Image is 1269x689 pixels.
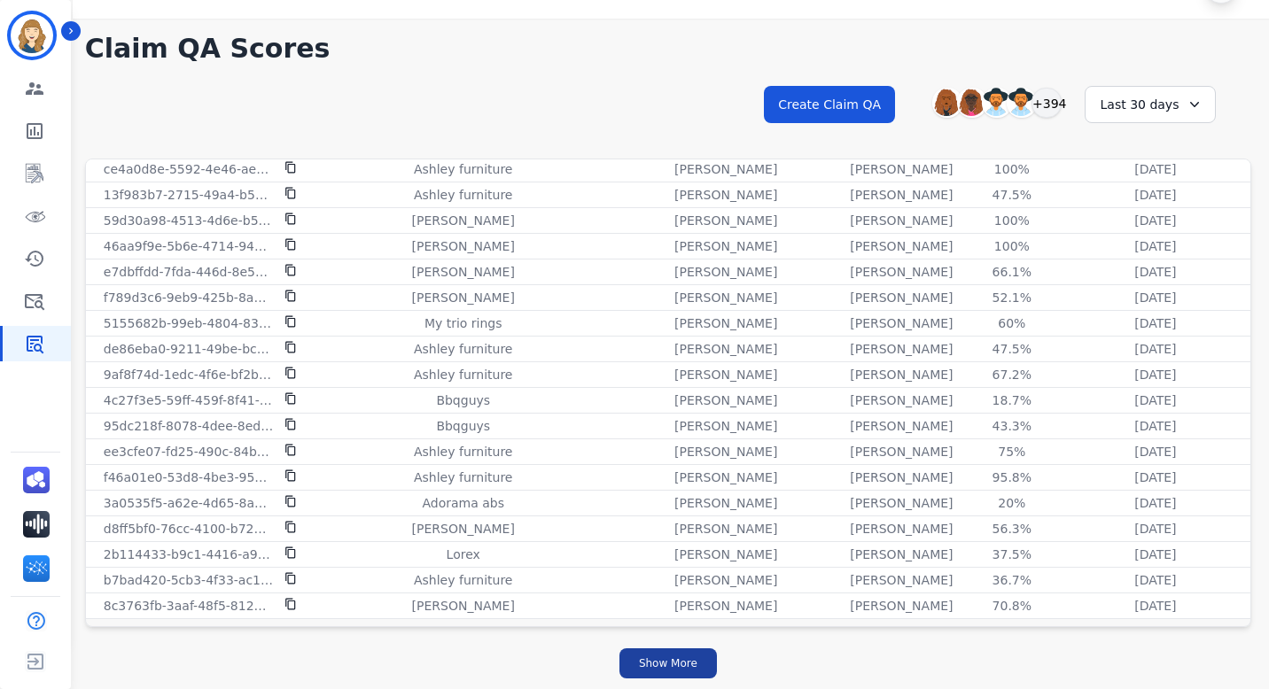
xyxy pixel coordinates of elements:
div: 67.2% [972,366,1052,383]
p: [DATE] [1134,212,1176,229]
div: Last 30 days [1085,86,1216,123]
div: 43.3% [972,417,1052,435]
p: [PERSON_NAME] [674,289,777,306]
p: [PERSON_NAME] [850,314,953,332]
p: [DATE] [1134,160,1176,178]
div: 100% [972,212,1052,229]
div: 20% [972,494,1052,512]
div: 100% [972,237,1052,255]
p: Bbqguys [436,417,490,435]
p: [PERSON_NAME] [412,237,515,255]
p: [PERSON_NAME] [674,520,777,538]
p: Adorama abs [422,494,504,512]
div: 60% [972,314,1052,332]
p: [PERSON_NAME] [850,186,953,204]
h1: Claim QA Scores [85,33,1251,65]
div: 56.3% [972,520,1052,538]
p: [PERSON_NAME] [674,468,777,486]
div: 47.5% [972,186,1052,204]
img: Bordered avatar [11,14,53,57]
p: [PERSON_NAME] [674,212,777,229]
p: [PERSON_NAME] [674,314,777,332]
p: [PERSON_NAME] [674,546,777,563]
p: de86eba0-9211-49be-bcdd-4e8dd9956a06 [104,340,274,358]
p: 3a0535f5-a62e-4d65-8adb-056e2643c86f [104,494,274,512]
p: 59d30a98-4513-4d6e-b54c-462819213f1c [104,212,274,229]
p: [PERSON_NAME] [850,212,953,229]
p: Ashley furniture [414,571,512,589]
div: 47.5% [972,340,1052,358]
div: 18.7% [972,391,1052,409]
div: 70.8% [972,597,1052,615]
p: [PERSON_NAME] [850,340,953,358]
button: Create Claim QA [764,86,895,123]
p: Ashley furniture [414,366,512,383]
p: [PERSON_NAME] [412,212,515,229]
div: 66.1% [972,263,1052,281]
p: [PERSON_NAME] [674,237,777,255]
p: [PERSON_NAME] [674,340,777,358]
p: f46a01e0-53d8-4be3-9554-9d71ac32eff6 [104,468,274,486]
p: [PERSON_NAME] [412,263,515,281]
p: [PERSON_NAME] [850,391,953,409]
p: [PERSON_NAME] [674,494,777,512]
p: [PERSON_NAME] [674,417,777,435]
p: [DATE] [1134,263,1176,281]
p: [DATE] [1134,546,1176,563]
p: [DATE] [1134,391,1176,409]
div: +394 [1032,88,1062,118]
p: [DATE] [1134,494,1176,512]
p: e7dbffdd-7fda-446d-8e58-19cb799df0ff [104,263,274,281]
p: [PERSON_NAME] [674,571,777,589]
p: [PERSON_NAME] [850,520,953,538]
p: [PERSON_NAME] [850,289,953,306]
p: ee3cfe07-fd25-490c-84b5-2e29d83c1983 [104,443,274,461]
p: [PERSON_NAME] [850,443,953,461]
div: 100% [972,160,1052,178]
p: 13f983b7-2715-49a4-b5af-65c8022888c8 [104,186,274,204]
p: [DATE] [1134,237,1176,255]
p: [PERSON_NAME] [412,597,515,615]
p: [DATE] [1134,289,1176,306]
p: Ashley furniture [414,186,512,204]
p: [PERSON_NAME] [674,391,777,409]
p: [PERSON_NAME] [850,417,953,435]
p: [DATE] [1134,186,1176,204]
p: [DATE] [1134,520,1176,538]
p: [PERSON_NAME] [674,263,777,281]
p: [DATE] [1134,340,1176,358]
div: 36.7% [972,571,1052,589]
button: Show More [619,648,717,678]
p: 4c27f3e5-59ff-459f-8f41-f87dccdd199e [104,391,274,409]
p: [PERSON_NAME] [674,160,777,178]
p: Ashley furniture [414,160,512,178]
p: d8ff5bf0-76cc-4100-b72e-dc0a572efbd3 [104,520,274,538]
p: [DATE] [1134,468,1176,486]
p: [PERSON_NAME] [674,186,777,204]
p: [PERSON_NAME] [674,597,777,615]
p: Ashley furniture [414,340,512,358]
p: [DATE] [1134,417,1176,435]
p: [PERSON_NAME] [674,443,777,461]
div: 52.1% [972,289,1052,306]
p: 95dc218f-8078-4dee-8ed3-f74438696248 [104,417,274,435]
p: [PERSON_NAME] [850,160,953,178]
p: Ashley furniture [414,468,512,486]
p: ce4a0d8e-5592-4e46-aebd-73e84dfd3948 [104,160,274,178]
div: 37.5% [972,546,1052,563]
p: [DATE] [1134,314,1176,332]
p: [PERSON_NAME] [850,263,953,281]
p: Bbqguys [436,391,490,409]
p: [DATE] [1134,443,1176,461]
p: [PERSON_NAME] [850,597,953,615]
p: [DATE] [1134,571,1176,589]
p: f789d3c6-9eb9-425b-8a8d-a38e65855c3d [104,289,274,306]
p: My trio rings [424,314,502,332]
p: [PERSON_NAME] [412,520,515,538]
p: 46aa9f9e-5b6e-4714-9493-fa4906b0180f [104,237,274,255]
div: 95.8% [972,468,1052,486]
p: [PERSON_NAME] [850,494,953,512]
p: [PERSON_NAME] [850,237,953,255]
p: 5155682b-99eb-4804-8373-4da8b51c465b [104,314,274,332]
p: [PERSON_NAME] [850,546,953,563]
